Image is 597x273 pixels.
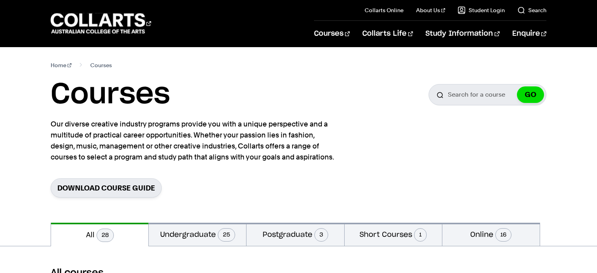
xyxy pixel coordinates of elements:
button: Postgraduate3 [246,223,344,246]
button: All28 [51,223,148,246]
span: 16 [495,228,511,242]
button: Short Courses1 [345,223,442,246]
a: Courses [314,21,350,47]
button: GO [517,86,544,103]
a: Enquire [512,21,546,47]
span: Courses [90,60,112,71]
a: Study Information [425,21,499,47]
button: Online16 [442,223,540,246]
a: Collarts Life [362,21,413,47]
span: 28 [97,229,114,242]
p: Our diverse creative industry programs provide you with a unique perspective and a multitude of p... [51,119,337,163]
button: Undergraduate25 [149,223,246,246]
span: 3 [314,228,328,242]
a: Home [51,60,71,71]
a: Collarts Online [365,6,403,14]
input: Search for a course [429,84,546,105]
h1: Courses [51,77,170,112]
div: Go to homepage [51,12,151,35]
a: Student Login [458,6,505,14]
a: Download Course Guide [51,178,162,198]
a: Search [517,6,546,14]
span: 25 [218,228,235,242]
a: About Us [416,6,445,14]
span: 1 [414,228,427,242]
